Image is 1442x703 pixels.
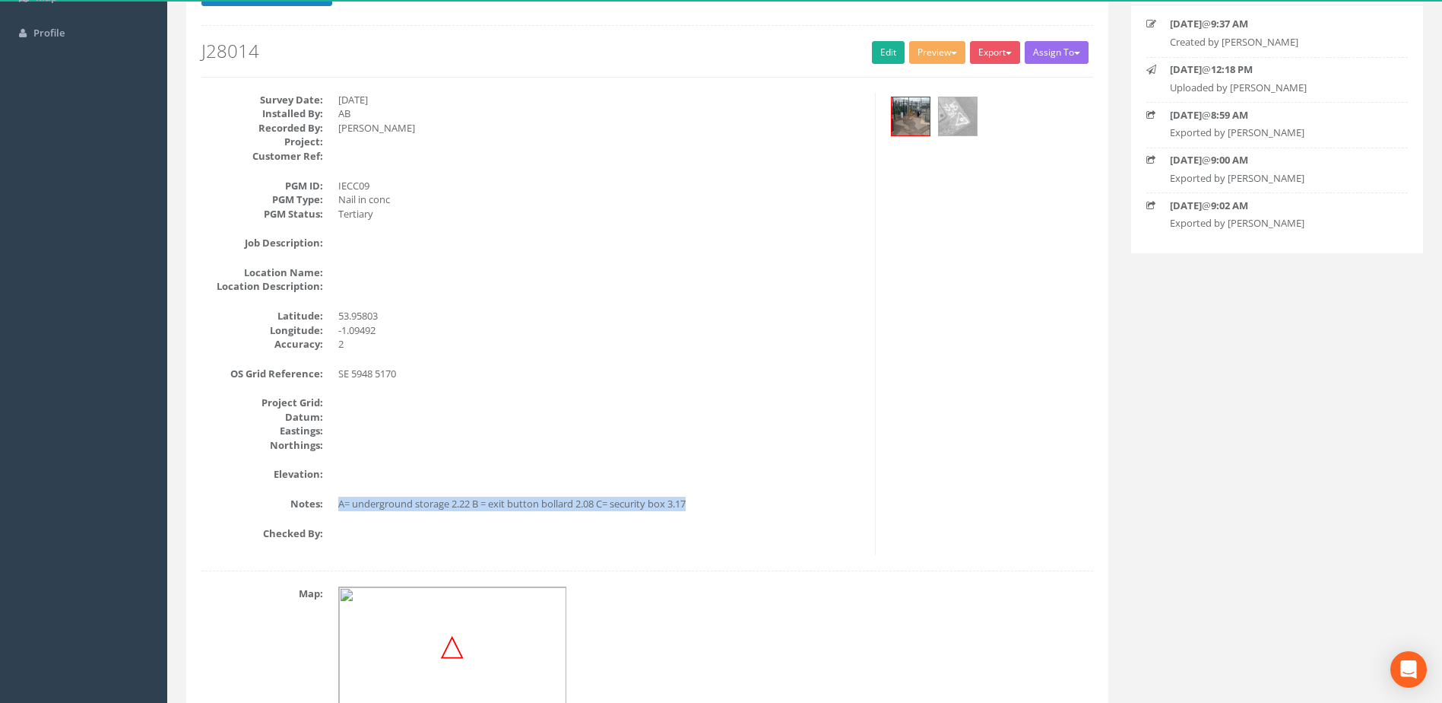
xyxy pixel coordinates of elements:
[338,497,864,511] dd: A= underground storage 2.22 B = exit button bollard 2.08 C= security box 3.17
[1170,153,1384,167] p: @
[1211,153,1248,167] strong: 9:00 AM
[1170,108,1202,122] strong: [DATE]
[201,587,323,601] dt: Map:
[201,410,323,425] dt: Datum:
[338,93,864,107] dd: [DATE]
[201,107,323,121] dt: Installed By:
[1170,216,1384,231] p: Exported by [PERSON_NAME]
[201,396,323,410] dt: Project Grid:
[201,438,323,453] dt: Northings:
[1025,41,1089,64] button: Assign To
[1211,62,1253,76] strong: 12:18 PM
[201,135,323,149] dt: Project:
[33,26,65,40] span: Profile
[201,309,323,323] dt: Latitude:
[201,266,323,280] dt: Location Name:
[201,93,323,107] dt: Survey Date:
[338,309,864,323] dd: 53.95803
[338,367,864,381] dd: SE 5948 5170
[338,192,864,207] dd: Nail in conc
[441,636,464,659] img: map_target.png
[338,107,864,121] dd: AB
[939,97,977,135] img: 31ab5231-0d3c-db9a-3a9f-1b11714cab65_81a8ec3a-53af-e9fc-1632-e592d09d4523_thumb.jpg
[1170,17,1202,30] strong: [DATE]
[201,279,323,294] dt: Location Description:
[201,179,323,193] dt: PGM ID:
[201,192,323,207] dt: PGM Type:
[1170,171,1384,186] p: Exported by [PERSON_NAME]
[1170,199,1384,213] p: @
[1170,62,1202,76] strong: [DATE]
[201,526,323,541] dt: Checked By:
[1170,153,1202,167] strong: [DATE]
[338,121,864,135] dd: [PERSON_NAME]
[1170,62,1384,77] p: @
[201,236,323,250] dt: Job Description:
[970,41,1020,64] button: Export
[1170,35,1384,49] p: Created by [PERSON_NAME]
[201,149,323,164] dt: Customer Ref:
[1211,199,1248,212] strong: 9:02 AM
[201,207,323,221] dt: PGM Status:
[1170,81,1384,95] p: Uploaded by [PERSON_NAME]
[201,424,323,438] dt: Eastings:
[201,121,323,135] dt: Recorded By:
[1211,17,1248,30] strong: 9:37 AM
[1170,126,1384,140] p: Exported by [PERSON_NAME]
[1170,17,1384,31] p: @
[201,467,323,482] dt: Elevation:
[1390,651,1427,688] div: Open Intercom Messenger
[338,323,864,338] dd: -1.09492
[892,97,930,135] img: 31ab5231-0d3c-db9a-3a9f-1b11714cab65_227c6ed4-2024-3cb0-8a0d-da3572345c7b_thumb.jpg
[338,207,864,221] dd: Tertiary
[1211,108,1248,122] strong: 8:59 AM
[201,337,323,351] dt: Accuracy:
[201,41,1093,61] h2: J28014
[201,323,323,338] dt: Longitude:
[1170,199,1202,212] strong: [DATE]
[338,179,864,193] dd: IECC09
[338,337,864,351] dd: 2
[201,367,323,381] dt: OS Grid Reference:
[872,41,905,64] a: Edit
[201,497,323,511] dt: Notes:
[909,41,965,64] button: Preview
[1170,108,1384,122] p: @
